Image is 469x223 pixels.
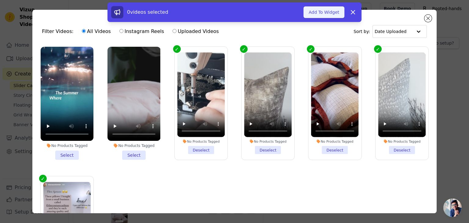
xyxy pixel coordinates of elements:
div: No Products Tagged [177,139,225,144]
label: Instagram Reels [119,27,164,35]
button: Add To Widget [304,6,344,18]
div: No Products Tagged [311,139,359,144]
div: No Products Tagged [107,143,160,148]
div: Sort by: [354,25,427,38]
span: 0 videos selected [127,9,168,15]
label: Uploaded Videos [172,27,219,35]
a: Open chat [443,199,462,217]
div: No Products Tagged [378,139,426,144]
div: Filter Videos: [42,24,222,38]
div: No Products Tagged [41,143,93,148]
label: All Videos [82,27,111,35]
div: No Products Tagged [244,139,292,144]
